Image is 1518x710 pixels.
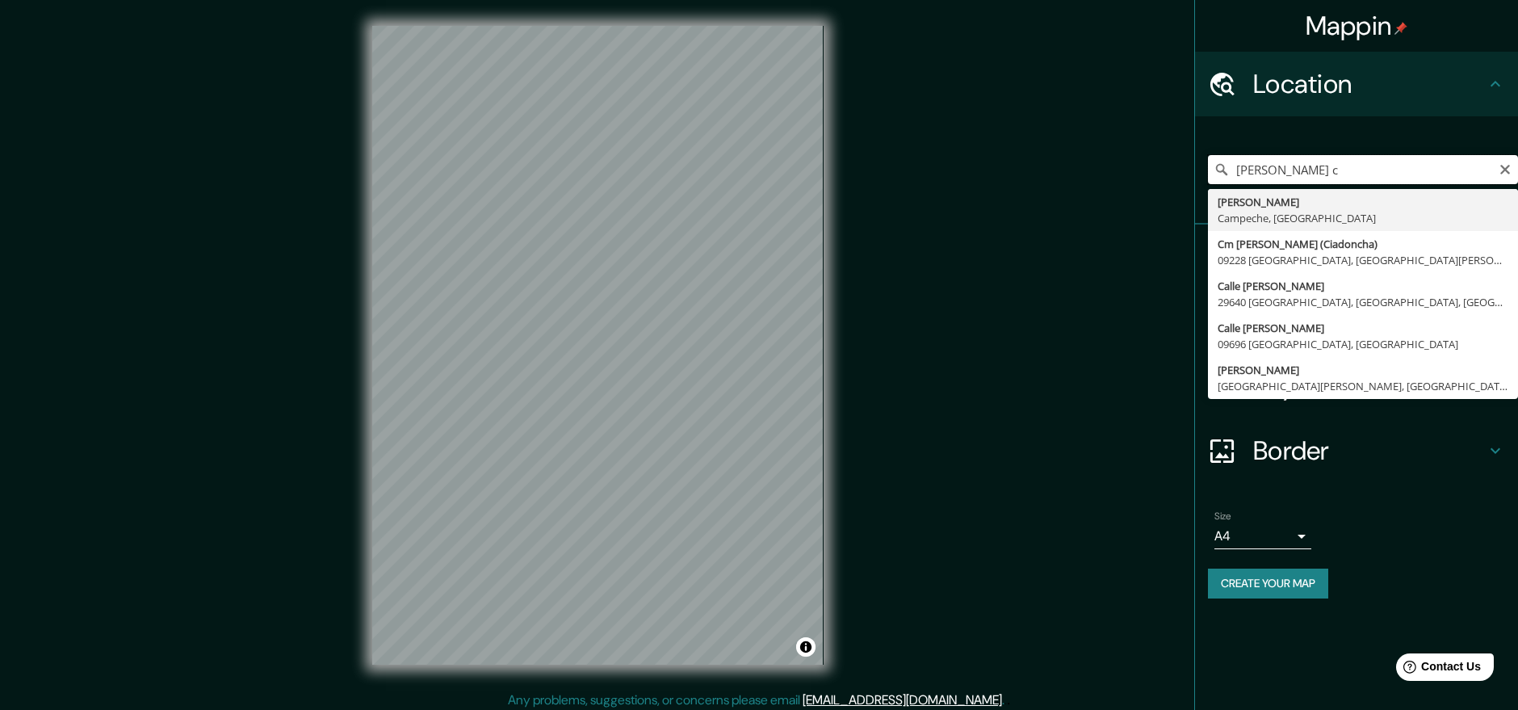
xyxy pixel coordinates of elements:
[508,691,1004,710] p: Any problems, suggestions, or concerns please email .
[1195,225,1518,289] div: Pins
[1218,194,1508,210] div: [PERSON_NAME]
[1195,289,1518,354] div: Style
[1195,354,1518,418] div: Layout
[1214,510,1231,523] label: Size
[1218,362,1508,378] div: [PERSON_NAME]
[1004,691,1007,710] div: .
[796,637,816,657] button: Toggle attribution
[1253,435,1486,467] h4: Border
[1374,647,1500,692] iframe: Help widget launcher
[1306,10,1408,42] h4: Mappin
[1253,68,1486,100] h4: Location
[1499,161,1512,176] button: Clear
[1218,210,1508,226] div: Campeche, [GEOGRAPHIC_DATA]
[1007,691,1010,710] div: .
[1253,370,1486,402] h4: Layout
[1208,569,1328,599] button: Create your map
[1218,236,1508,252] div: Cm [PERSON_NAME] (Ciadoncha)
[1208,155,1518,184] input: Pick your city or area
[1218,252,1508,268] div: 09228 [GEOGRAPHIC_DATA], [GEOGRAPHIC_DATA][PERSON_NAME], [GEOGRAPHIC_DATA]
[1218,278,1508,294] div: Calle [PERSON_NAME]
[1218,336,1508,352] div: 09696 [GEOGRAPHIC_DATA], [GEOGRAPHIC_DATA]
[1218,320,1508,336] div: Calle [PERSON_NAME]
[1195,52,1518,116] div: Location
[372,26,824,665] canvas: Map
[1218,378,1508,394] div: [GEOGRAPHIC_DATA][PERSON_NAME], [GEOGRAPHIC_DATA]
[1394,22,1407,35] img: pin-icon.png
[1218,294,1508,310] div: 29640 [GEOGRAPHIC_DATA], [GEOGRAPHIC_DATA], [GEOGRAPHIC_DATA]
[1214,523,1311,549] div: A4
[1195,418,1518,483] div: Border
[803,691,1002,708] a: [EMAIL_ADDRESS][DOMAIN_NAME]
